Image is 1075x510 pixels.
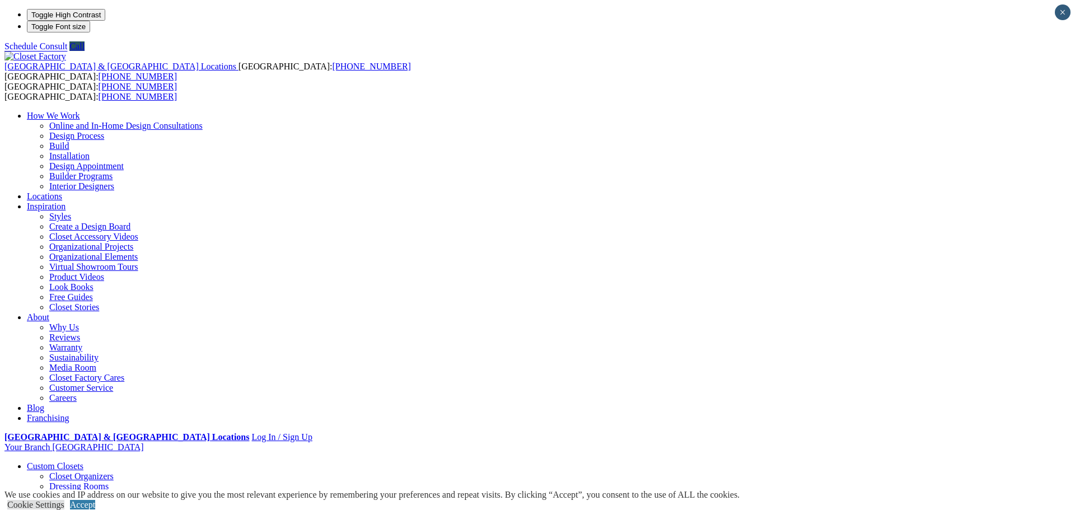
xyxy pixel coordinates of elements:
a: About [27,312,49,322]
a: Dressing Rooms [49,481,109,491]
a: [GEOGRAPHIC_DATA] & [GEOGRAPHIC_DATA] Locations [4,62,239,71]
div: We use cookies and IP address on our website to give you the most relevant experience by remember... [4,490,740,500]
a: Closet Organizers [49,471,114,481]
button: Toggle Font size [27,21,90,32]
span: [GEOGRAPHIC_DATA]: [GEOGRAPHIC_DATA]: [4,82,177,101]
a: Organizational Projects [49,242,133,251]
span: Toggle High Contrast [31,11,101,19]
a: Styles [49,212,71,221]
a: Accept [70,500,95,509]
a: Sustainability [49,353,99,362]
button: Close [1055,4,1071,20]
a: [PHONE_NUMBER] [99,82,177,91]
a: [PHONE_NUMBER] [99,92,177,101]
a: Custom Closets [27,461,83,471]
a: Cookie Settings [7,500,64,509]
a: Closet Accessory Videos [49,232,138,241]
a: Reviews [49,333,80,342]
span: [GEOGRAPHIC_DATA] [52,442,143,452]
a: Log In / Sign Up [251,432,312,442]
span: Toggle Font size [31,22,86,31]
a: Create a Design Board [49,222,130,231]
a: Why Us [49,322,79,332]
a: Schedule Consult [4,41,67,51]
a: Inspiration [27,202,66,211]
a: Customer Service [49,383,113,392]
a: Franchising [27,413,69,423]
a: [GEOGRAPHIC_DATA] & [GEOGRAPHIC_DATA] Locations [4,432,249,442]
span: Your Branch [4,442,50,452]
a: Blog [27,403,44,413]
a: Builder Programs [49,171,113,181]
a: Free Guides [49,292,93,302]
a: Online and In-Home Design Consultations [49,121,203,130]
a: Virtual Showroom Tours [49,262,138,272]
a: Installation [49,151,90,161]
a: Careers [49,393,77,403]
img: Closet Factory [4,52,66,62]
a: Closet Stories [49,302,99,312]
a: [PHONE_NUMBER] [99,72,177,81]
a: Build [49,141,69,151]
a: Your Branch [GEOGRAPHIC_DATA] [4,442,144,452]
a: Look Books [49,282,94,292]
a: How We Work [27,111,80,120]
a: Locations [27,191,62,201]
button: Toggle High Contrast [27,9,105,21]
a: Design Process [49,131,104,141]
a: [PHONE_NUMBER] [332,62,410,71]
a: Product Videos [49,272,104,282]
a: Call [69,41,85,51]
a: Closet Factory Cares [49,373,124,382]
span: [GEOGRAPHIC_DATA]: [GEOGRAPHIC_DATA]: [4,62,411,81]
a: Media Room [49,363,96,372]
a: Warranty [49,343,82,352]
a: Design Appointment [49,161,124,171]
a: Interior Designers [49,181,114,191]
span: [GEOGRAPHIC_DATA] & [GEOGRAPHIC_DATA] Locations [4,62,236,71]
a: Organizational Elements [49,252,138,261]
